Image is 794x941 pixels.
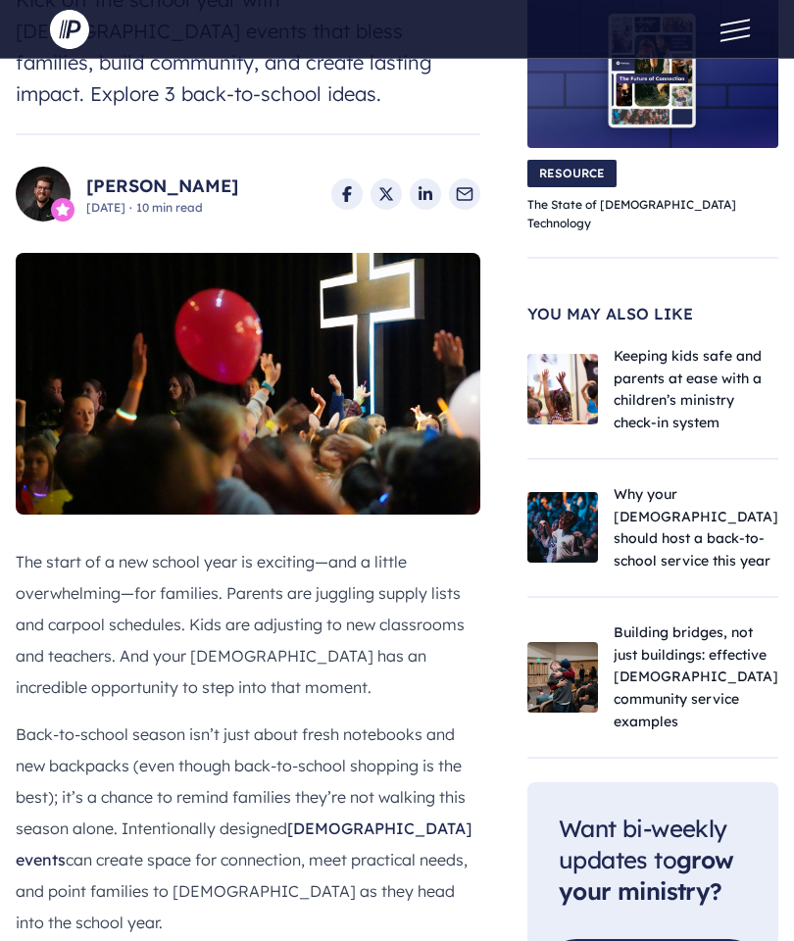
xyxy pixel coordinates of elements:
[86,200,238,216] span: [DATE] 10 min read
[16,167,71,222] img: Jonathan Louvis
[86,173,238,200] a: [PERSON_NAME]
[527,160,617,187] span: RESOURCE
[527,642,598,713] img: Church service in progress, representing the foundation for outreach and spiritual growth.
[559,845,734,906] strong: grow your ministry?
[129,200,132,215] span: ·
[527,306,778,322] span: You May Also Like
[614,485,778,570] a: Why your [DEMOGRAPHIC_DATA] should host a back-to-school service this year
[559,814,734,906] span: Want bi-weekly updates to
[614,623,778,730] a: Building bridges, not just buildings: effective [DEMOGRAPHIC_DATA] community service examples
[16,818,471,869] a: [DEMOGRAPHIC_DATA] events
[331,178,363,210] a: Share on Facebook
[410,178,441,210] a: Share on LinkedIn
[16,718,480,938] p: Back-to-school season isn’t just about fresh notebooks and new backpacks (even though back-to-sch...
[614,347,762,431] a: Keeping kids safe and parents at ease with a children’s ministry check-in system
[527,197,736,231] a: The State of [DEMOGRAPHIC_DATA] Technology
[371,178,402,210] a: Share on X
[16,546,480,703] p: The start of a new school year is exciting—and a little overwhelming—for families. Parents are ju...
[449,178,480,210] a: Share via Email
